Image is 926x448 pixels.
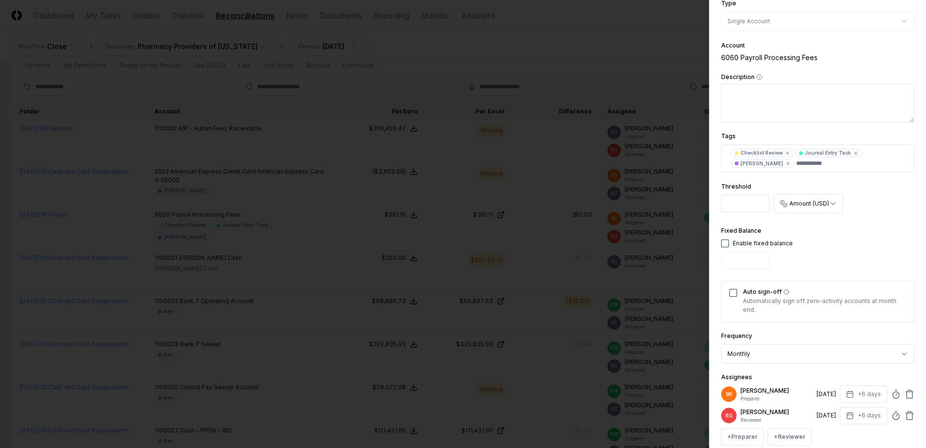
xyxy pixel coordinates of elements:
label: Fixed Balance [721,227,761,234]
p: Reviewer [741,416,813,424]
label: Auto sign-off [743,289,906,295]
span: BR [726,391,732,398]
div: [PERSON_NAME] [741,160,791,167]
span: RG [725,412,733,419]
label: Frequency [721,332,752,339]
div: [DATE] [817,411,836,420]
p: Automatically sign off zero-activity accounts at month end. [743,297,906,314]
button: +Preparer [721,428,764,446]
label: Threshold [721,183,751,190]
div: Account [721,43,914,48]
button: Description [756,74,762,80]
p: [PERSON_NAME] [741,408,813,416]
label: Description [721,74,914,80]
label: Tags [721,132,736,140]
div: [DATE] [817,390,836,399]
button: +Reviewer [768,428,812,446]
button: Auto sign-off [784,289,789,295]
div: Checklist Review [741,149,790,157]
p: [PERSON_NAME] [741,386,813,395]
div: Enable fixed balance [733,239,793,248]
p: Preparer [741,395,813,402]
button: +6 days [840,385,887,403]
button: +6 days [840,407,887,424]
div: 6060 Payroll Processing Fees [721,52,914,63]
label: Assignees [721,373,752,381]
div: Journal Entry Task [805,149,859,157]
